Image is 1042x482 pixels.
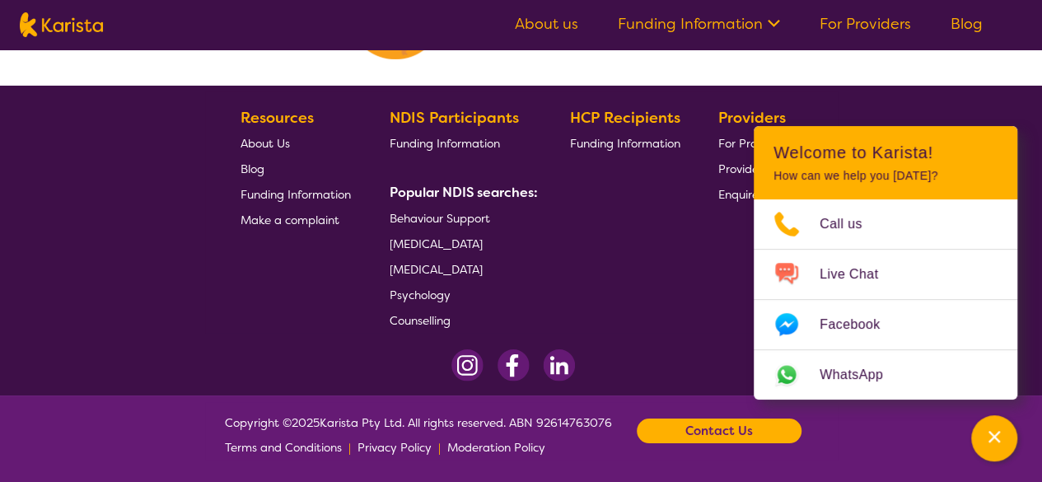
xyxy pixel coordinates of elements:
[438,435,441,460] p: |
[390,313,451,328] span: Counselling
[390,130,531,156] a: Funding Information
[390,307,531,333] a: Counselling
[820,363,903,387] span: WhatsApp
[390,205,531,231] a: Behaviour Support
[820,312,899,337] span: Facebook
[773,169,998,183] p: How can we help you [DATE]?
[241,130,351,156] a: About Us
[515,14,578,34] a: About us
[390,184,538,201] b: Popular NDIS searches:
[971,415,1017,461] button: Channel Menu
[225,440,342,455] span: Terms and Conditions
[820,212,882,236] span: Call us
[569,108,680,128] b: HCP Recipients
[718,136,788,151] span: For Providers
[390,236,483,251] span: [MEDICAL_DATA]
[754,350,1017,400] a: Web link opens in a new tab.
[618,14,780,34] a: Funding Information
[241,156,351,181] a: Blog
[241,181,351,207] a: Funding Information
[754,126,1017,400] div: Channel Menu
[390,211,490,226] span: Behaviour Support
[718,161,795,176] span: Provider Login
[451,349,484,381] img: Instagram
[569,136,680,151] span: Funding Information
[390,231,531,256] a: [MEDICAL_DATA]
[718,156,795,181] a: Provider Login
[718,181,795,207] a: Enquire
[241,213,339,227] span: Make a complaint
[497,349,530,381] img: Facebook
[390,256,531,282] a: [MEDICAL_DATA]
[951,14,983,34] a: Blog
[241,207,351,232] a: Make a complaint
[225,410,612,460] span: Copyright © 2025 Karista Pty Ltd. All rights reserved. ABN 92614763076
[569,130,680,156] a: Funding Information
[241,136,290,151] span: About Us
[357,435,432,460] a: Privacy Policy
[390,136,500,151] span: Funding Information
[820,262,898,287] span: Live Chat
[390,262,483,277] span: [MEDICAL_DATA]
[543,349,575,381] img: LinkedIn
[241,161,264,176] span: Blog
[357,440,432,455] span: Privacy Policy
[447,435,545,460] a: Moderation Policy
[754,199,1017,400] ul: Choose channel
[241,108,314,128] b: Resources
[773,143,998,162] h2: Welcome to Karista!
[390,288,451,302] span: Psychology
[348,435,351,460] p: |
[20,12,103,37] img: Karista logo
[225,435,342,460] a: Terms and Conditions
[241,187,351,202] span: Funding Information
[390,282,531,307] a: Psychology
[685,419,753,443] b: Contact Us
[447,440,545,455] span: Moderation Policy
[718,108,786,128] b: Providers
[718,130,795,156] a: For Providers
[820,14,911,34] a: For Providers
[390,108,519,128] b: NDIS Participants
[718,187,759,202] span: Enquire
